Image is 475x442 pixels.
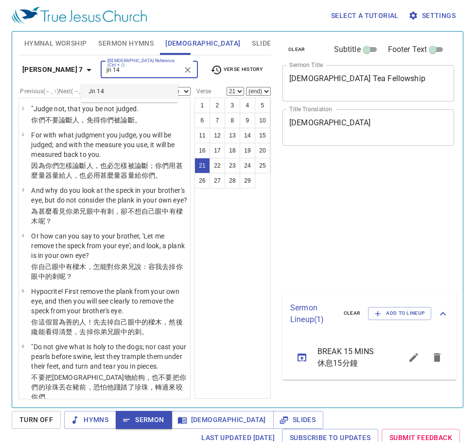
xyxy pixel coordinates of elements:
[31,383,182,401] wg3135: 丟
[240,98,255,113] button: 4
[59,116,141,124] wg3361: 論斷
[252,37,275,50] span: Slides
[194,143,210,158] button: 16
[255,158,270,173] button: 25
[22,64,83,76] b: [PERSON_NAME] 7
[181,63,194,77] button: Clear
[38,171,162,179] wg3739: 量器
[240,113,255,128] button: 9
[31,263,182,280] wg2046: ：容
[24,37,87,50] span: Hymnal Worship
[45,393,52,401] wg5209: 。
[31,263,182,280] wg1385: ，怎能
[374,309,425,318] span: Add to Lineup
[194,173,210,188] button: 26
[18,61,99,79] button: [PERSON_NAME] 7
[289,74,447,92] textarea: [DEMOGRAPHIC_DATA] Tea Fellowship
[31,317,187,337] p: 你這假冒為善的人
[255,98,270,113] button: 5
[31,262,187,281] p: 你自己
[81,84,178,99] li: Jn 14
[31,162,182,179] wg1722: 你們怎樣
[210,158,225,173] button: 22
[114,328,148,336] wg80: 眼
[255,143,270,158] button: 20
[31,374,186,401] wg1325: 狗
[31,383,182,401] wg906: 在豬
[317,346,379,369] span: BREAK 15 MINS 休息15分鐘
[210,143,225,158] button: 17
[225,128,240,143] button: 13
[31,207,182,225] wg991: 你
[211,64,263,76] span: Verse History
[31,263,182,280] wg4459: 對你
[123,414,164,426] span: Sermon
[210,128,225,143] button: 12
[279,156,421,289] iframe: from-child
[31,383,182,401] wg5216: 珍珠
[31,130,187,159] p: For with what judgment you judge, you will be judged; and with the measure you use, it will be me...
[194,128,210,143] button: 11
[104,64,179,75] input: Type Bible Reference
[59,272,72,280] wg2595: 呢？
[334,44,361,55] span: Subtitle
[31,393,52,401] wg4486: 你們
[21,288,24,293] span: 5
[31,161,187,180] p: 因為
[31,374,186,401] wg3588: 給
[388,44,427,55] span: Footer Text
[327,7,403,25] button: Select a tutorial
[282,335,457,380] ul: sermon lineup list
[72,414,108,426] span: Hymns
[31,383,182,401] wg3379: 他踐踏了
[31,207,182,225] wg1722: 有刺
[282,44,311,55] button: clear
[331,10,399,22] span: Select a tutorial
[31,318,182,336] wg4412: 去掉
[225,158,240,173] button: 23
[410,10,456,22] span: Settings
[31,272,72,280] wg4675: 眼
[31,328,148,336] wg5119: 纔能看得清楚
[38,217,52,225] wg1385: 呢？
[368,307,431,320] button: Add to Lineup
[179,414,266,426] span: [DEMOGRAPHIC_DATA]
[12,7,147,24] img: True Jesus Church
[344,309,361,318] span: clear
[72,171,162,179] wg3354: ，也必用甚麼量器量
[31,207,182,225] wg4675: 弟兄
[31,383,182,401] wg1715: ，恐怕
[21,233,24,238] span: 4
[121,328,148,336] wg3788: 中的刺
[20,88,87,94] label: Previous (←, ↑) Next (→, ↓)
[281,414,316,426] span: Slides
[21,187,24,192] span: 3
[210,98,225,113] button: 2
[31,263,182,280] wg1722: 有樑木
[31,162,182,179] wg3739: 論斷人
[194,88,211,94] label: Verse
[31,373,187,402] p: 不要
[21,105,24,111] span: 1
[31,263,182,280] wg80: 說
[31,207,182,225] wg80: 眼
[194,158,210,173] button: 21
[225,113,240,128] button: 8
[255,128,270,143] button: 15
[31,287,187,316] p: Hypocrite! First remove the plank from your own eye, and then you will see clearly to remove the ...
[240,143,255,158] button: 19
[225,173,240,188] button: 28
[31,263,182,280] wg1544: 你
[240,128,255,143] button: 14
[19,414,53,426] span: Turn Off
[31,206,187,226] p: 為甚麼
[31,263,182,280] wg4675: 眼
[31,342,187,371] p: "Do not give what is holy to the dogs; nor cast your pearls before swine, lest they trample them ...
[72,116,141,124] wg2919: 人，免得
[31,263,182,280] wg863: 我去掉
[225,143,240,158] button: 18
[93,328,148,336] wg1544: 你
[240,173,255,188] button: 29
[172,411,274,429] button: [DEMOGRAPHIC_DATA]
[31,374,186,401] wg3366: 把你們的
